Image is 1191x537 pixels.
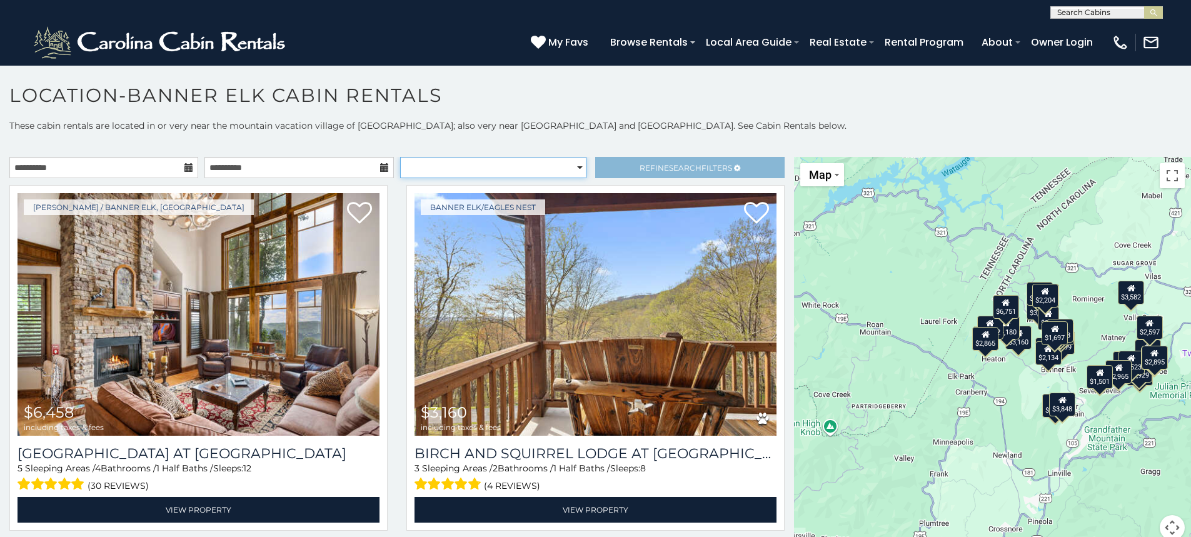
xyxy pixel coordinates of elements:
[415,463,420,474] span: 3
[18,445,379,462] a: [GEOGRAPHIC_DATA] at [GEOGRAPHIC_DATA]
[1035,341,1062,365] div: $2,134
[744,201,769,227] a: Add to favorites
[595,157,784,178] a: RefineSearchFilters
[24,199,254,215] a: [PERSON_NAME] / Banner Elk, [GEOGRAPHIC_DATA]
[993,315,1020,339] div: $4,180
[18,462,379,494] div: Sleeping Areas / Bathrooms / Sleeps:
[1025,31,1099,53] a: Owner Login
[973,327,999,351] div: $2,865
[1032,284,1058,308] div: $2,204
[1127,361,1153,385] div: $2,918
[548,34,588,50] span: My Favs
[18,193,379,436] a: Ridge Haven Lodge at Echota $6,458 including taxes & fees
[421,403,467,421] span: $3,160
[1142,346,1168,370] div: $2,085
[1118,281,1145,304] div: $3,582
[640,163,732,173] span: Refine Filters
[1137,315,1163,339] div: $2,597
[421,423,501,431] span: including taxes & fees
[415,462,776,494] div: Sleeping Areas / Bathrooms / Sleeps:
[640,463,646,474] span: 8
[1042,321,1068,345] div: $1,697
[803,31,873,53] a: Real Estate
[1050,393,1076,416] div: $3,848
[975,31,1019,53] a: About
[88,478,149,494] span: (30 reviews)
[1038,306,1059,329] div: $973
[1112,34,1129,51] img: phone-regular-white.png
[347,201,372,227] a: Add to favorites
[800,163,844,186] button: Change map style
[493,463,498,474] span: 2
[1106,360,1132,384] div: $2,965
[1006,325,1032,349] div: $3,160
[531,34,591,51] a: My Favs
[809,168,832,181] span: Map
[604,31,694,53] a: Browse Rentals
[1027,281,1053,305] div: $1,447
[18,463,23,474] span: 5
[18,445,379,462] h3: Ridge Haven Lodge at Echota
[1142,345,1168,369] div: $2,895
[1142,34,1160,51] img: mail-regular-white.png
[484,478,540,494] span: (4 reviews)
[415,497,776,523] a: View Property
[1048,319,1074,343] div: $1,028
[1126,359,1152,383] div: $2,929
[700,31,798,53] a: Local Area Guide
[993,294,1019,318] div: $6,751
[1042,393,1068,417] div: $2,919
[1118,350,1145,374] div: $2,523
[243,463,251,474] span: 12
[18,497,379,523] a: View Property
[669,163,701,173] span: Search
[977,315,1003,339] div: $1,662
[1160,163,1185,188] button: Toggle fullscreen view
[24,423,104,431] span: including taxes & fees
[415,193,776,436] a: Birch and Squirrel Lodge at Eagles Nest $3,160 including taxes & fees
[156,463,213,474] span: 1 Half Baths /
[415,193,776,436] img: Birch and Squirrel Lodge at Eagles Nest
[421,199,545,215] a: Banner Elk/Eagles Nest
[415,445,776,462] a: Birch and Squirrel Lodge at [GEOGRAPHIC_DATA]
[31,24,291,61] img: White-1-2.png
[553,463,610,474] span: 1 Half Baths /
[1087,364,1113,388] div: $1,501
[878,31,970,53] a: Rental Program
[1027,296,1053,319] div: $3,175
[18,193,379,436] img: Ridge Haven Lodge at Echota
[95,463,101,474] span: 4
[415,445,776,462] h3: Birch and Squirrel Lodge at Eagles Nest
[24,403,74,421] span: $6,458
